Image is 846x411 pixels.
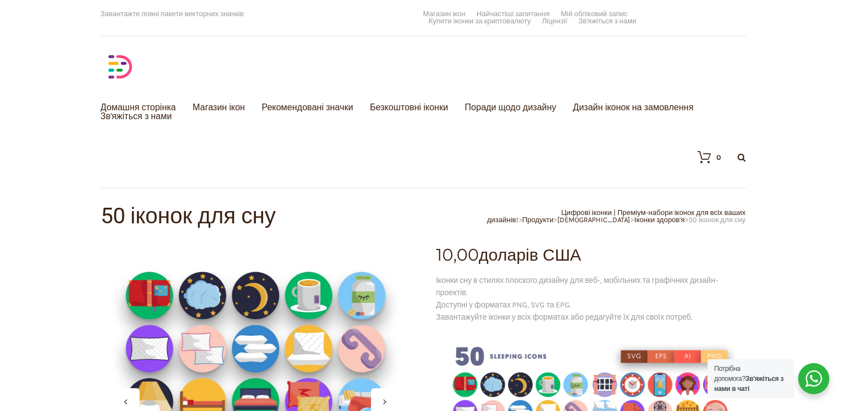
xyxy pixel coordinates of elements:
[578,17,636,25] a: Зв'яжіться з нами
[542,17,567,25] a: Ліцензії
[714,375,784,393] font: Зв'яжіться з нами в чаті
[101,55,172,177] a: Зв'яжіться з нами
[101,111,172,121] font: Зв'яжіться з нами
[436,276,718,297] font: Іконки сну в стилях плоского дизайну для веб-, мобільних та графічних дизайн-проектів.
[370,102,448,112] font: Безкоштовні іконки
[714,365,745,383] font: Потрібна допомога?
[429,17,531,25] font: Купити іконки за криптовалюту
[561,9,627,18] font: Мій обліковий запис
[436,300,572,310] font: Доступні у форматах PNG, SVG та EPG.
[261,102,353,112] font: Рекомендовані значки
[101,9,244,18] font: Завантажте повні пакети векторних значків
[542,17,567,25] font: Ліцензії
[573,102,694,112] font: Дизайн іконок на замовлення
[465,46,557,168] a: Поради щодо дизайну
[561,10,627,17] a: Мій обліковий запис
[436,244,479,265] font: 10,00
[477,9,550,18] font: Найчастіші запитання
[370,46,448,168] a: Безкоштовні іконки
[465,102,557,112] font: Поради щодо дизайну
[522,216,554,224] a: Продукти
[101,203,276,229] font: 50 іконок для сну
[578,17,636,25] font: Зв'яжіться з нами
[553,216,557,224] font: >
[479,244,581,265] font: доларів США
[630,216,634,224] font: >
[716,154,721,162] font: 0
[429,17,531,25] a: Купити іконки за криптовалюту
[261,46,353,168] a: Рекомендовані значки
[573,46,694,168] a: Дизайн іконок на замовлення
[192,46,245,168] a: Магазин ікон
[685,216,689,224] font: >
[423,10,466,17] a: Магазин ікон
[518,216,522,224] font: >
[436,312,692,322] font: Завантажуйте іконки у всіх форматах або редагуйте їх для своїх потреб.
[423,9,466,18] font: Магазин ікон
[689,216,745,224] font: 50 іконок для сну
[557,216,630,224] a: [DEMOGRAPHIC_DATA]
[634,216,685,224] a: Іконки здоров'я
[477,10,550,17] a: Найчастіші запитання
[192,102,245,112] font: Магазин ікон
[487,208,745,224] a: Цифрові іконки | Преміум-набори іконок для всіх ваших дизайнів!
[686,150,721,164] a: 0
